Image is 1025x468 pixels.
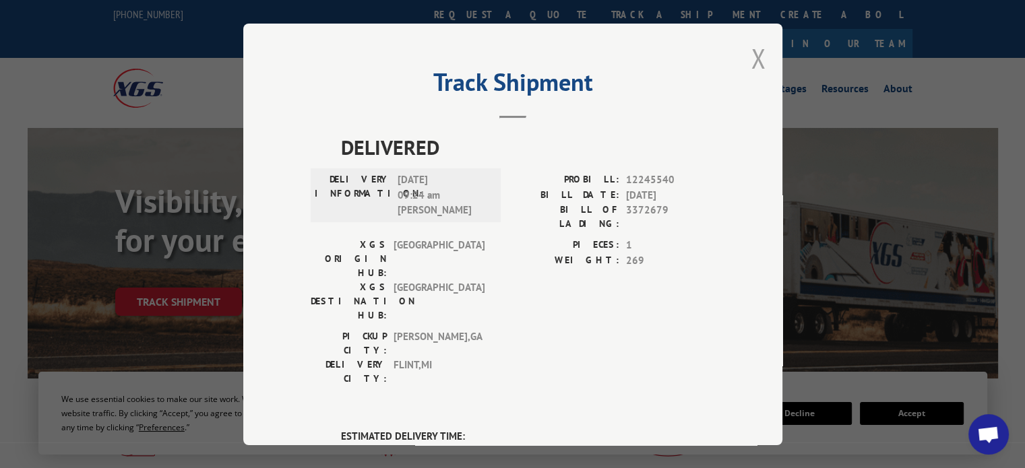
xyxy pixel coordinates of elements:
[626,187,715,203] span: [DATE]
[394,238,485,280] span: [GEOGRAPHIC_DATA]
[751,40,766,76] button: Close modal
[311,329,387,358] label: PICKUP CITY:
[513,187,619,203] label: BILL DATE:
[341,132,715,162] span: DELIVERED
[513,253,619,268] label: WEIGHT:
[513,203,619,231] label: BILL OF LADING:
[311,73,715,98] h2: Track Shipment
[626,238,715,253] span: 1
[398,172,489,218] span: [DATE] 09:24 am [PERSON_NAME]
[626,172,715,188] span: 12245540
[626,253,715,268] span: 269
[341,429,715,444] label: ESTIMATED DELIVERY TIME:
[513,172,619,188] label: PROBILL:
[394,358,485,386] span: FLINT , MI
[311,238,387,280] label: XGS ORIGIN HUB:
[394,280,485,323] span: [GEOGRAPHIC_DATA]
[394,329,485,358] span: [PERSON_NAME] , GA
[968,414,1009,455] div: Open chat
[311,358,387,386] label: DELIVERY CITY:
[513,238,619,253] label: PIECES:
[311,280,387,323] label: XGS DESTINATION HUB:
[626,203,715,231] span: 3372679
[315,172,391,218] label: DELIVERY INFORMATION:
